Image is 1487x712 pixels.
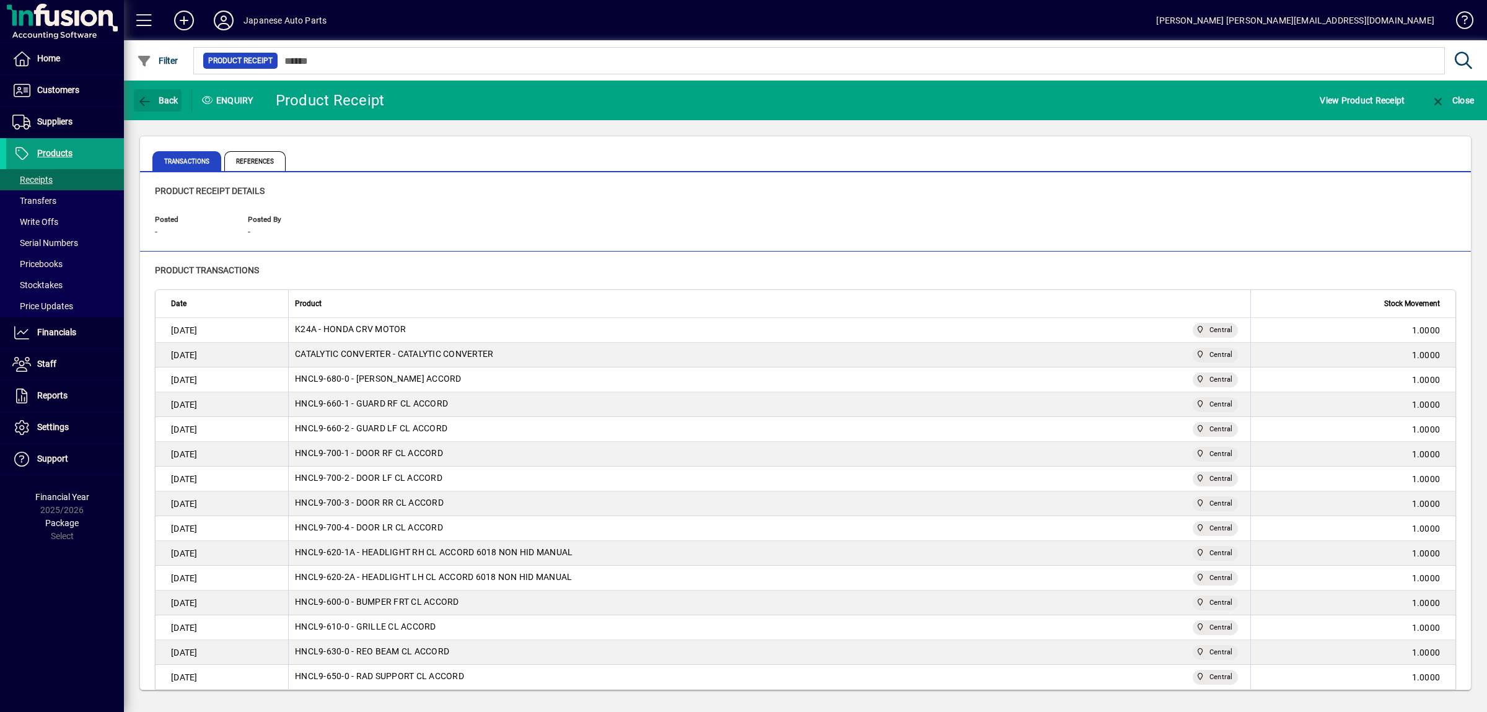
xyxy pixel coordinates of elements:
[295,571,572,586] div: HNCL9-620-2A - HEADLIGHT LH CL ACCORD 6018 NON HID MANUAL
[1250,417,1456,442] td: 1.0000
[155,265,259,275] span: Product transactions
[1250,392,1456,417] td: 1.0000
[295,372,462,387] div: HNCL9-680-0 - [PERSON_NAME] ACCORD
[6,253,124,275] a: Pricebooks
[1250,665,1456,690] td: 1.0000
[192,90,266,110] div: Enquiry
[6,43,124,74] a: Home
[156,566,288,591] td: [DATE]
[156,318,288,343] td: [DATE]
[1209,671,1233,683] span: Central
[1209,622,1233,634] span: Central
[295,323,406,338] div: K24A - HONDA CRV MOTOR
[6,75,124,106] a: Customers
[1250,640,1456,665] td: 1.0000
[6,296,124,317] a: Price Updates
[152,151,221,171] span: Transactions
[12,175,53,185] span: Receipts
[1193,323,1238,338] span: Central
[45,518,79,528] span: Package
[137,56,178,66] span: Filter
[164,9,204,32] button: Add
[6,275,124,296] a: Stocktakes
[1209,547,1233,560] span: Central
[37,53,60,63] span: Home
[1428,89,1477,112] button: Close
[1193,472,1238,486] span: Central
[295,472,442,486] div: HNCL9-700-2 - DOOR LF CL ACCORD
[295,546,572,561] div: HNCL9-620-1A - HEADLIGHT RH CL ACCORD 6018 NON HID MANUAL
[295,297,322,310] span: Product
[1250,343,1456,367] td: 1.0000
[1209,398,1233,411] span: Central
[1193,372,1238,387] span: Central
[6,232,124,253] a: Serial Numbers
[6,317,124,348] a: Financials
[156,367,288,392] td: [DATE]
[156,467,288,491] td: [DATE]
[295,447,443,462] div: HNCL9-700-1 - DOOR RF CL ACCORD
[1250,318,1456,343] td: 1.0000
[156,442,288,467] td: [DATE]
[156,392,288,417] td: [DATE]
[156,665,288,690] td: [DATE]
[248,216,322,224] span: Posted By
[37,148,72,158] span: Products
[1193,620,1238,635] span: Central
[1209,572,1233,584] span: Central
[1193,397,1238,412] span: Central
[1193,447,1238,462] span: Central
[37,454,68,464] span: Support
[1156,11,1434,30] div: [PERSON_NAME] [PERSON_NAME][EMAIL_ADDRESS][DOMAIN_NAME]
[156,491,288,516] td: [DATE]
[1209,374,1233,386] span: Central
[37,422,69,432] span: Settings
[248,227,250,237] span: -
[1320,90,1405,110] span: View Product Receipt
[1250,491,1456,516] td: 1.0000
[295,620,436,635] div: HNCL9-610-0 - GRILLE CL ACCORD
[6,169,124,190] a: Receipts
[6,412,124,443] a: Settings
[124,89,192,112] app-page-header-button: Back
[1209,324,1233,336] span: Central
[295,397,448,412] div: HNCL9-660-1 - GUARD RF CL ACCORD
[12,280,63,290] span: Stocktakes
[1193,596,1238,610] span: Central
[1209,349,1233,361] span: Central
[12,196,56,206] span: Transfers
[6,190,124,211] a: Transfers
[156,640,288,665] td: [DATE]
[134,50,182,72] button: Filter
[155,216,229,224] span: Posted
[6,107,124,138] a: Suppliers
[1209,448,1233,460] span: Central
[1317,89,1408,112] button: View Product Receipt
[295,496,444,511] div: HNCL9-700-3 - DOOR RR CL ACCORD
[37,327,76,337] span: Financials
[295,670,464,685] div: HNCL9-650-0 - RAD SUPPORT CL ACCORD
[295,348,493,363] div: CATALYTIC CONVERTER - CATALYTIC CONVERTER
[295,521,443,536] div: HNCL9-700-4 - DOOR LR CL ACCORD
[37,359,56,369] span: Staff
[1250,541,1456,566] td: 1.0000
[134,89,182,112] button: Back
[1250,516,1456,541] td: 1.0000
[12,301,73,311] span: Price Updates
[1209,423,1233,436] span: Central
[6,444,124,475] a: Support
[1209,597,1233,609] span: Central
[1193,496,1238,511] span: Central
[137,95,178,105] span: Back
[1193,546,1238,561] span: Central
[171,297,186,310] span: Date
[1418,89,1487,112] app-page-header-button: Close enquiry
[12,238,78,248] span: Serial Numbers
[1250,442,1456,467] td: 1.0000
[155,186,265,196] span: Product Receipt Details
[1431,95,1474,105] span: Close
[6,211,124,232] a: Write Offs
[1250,566,1456,591] td: 1.0000
[37,116,72,126] span: Suppliers
[155,227,157,237] span: -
